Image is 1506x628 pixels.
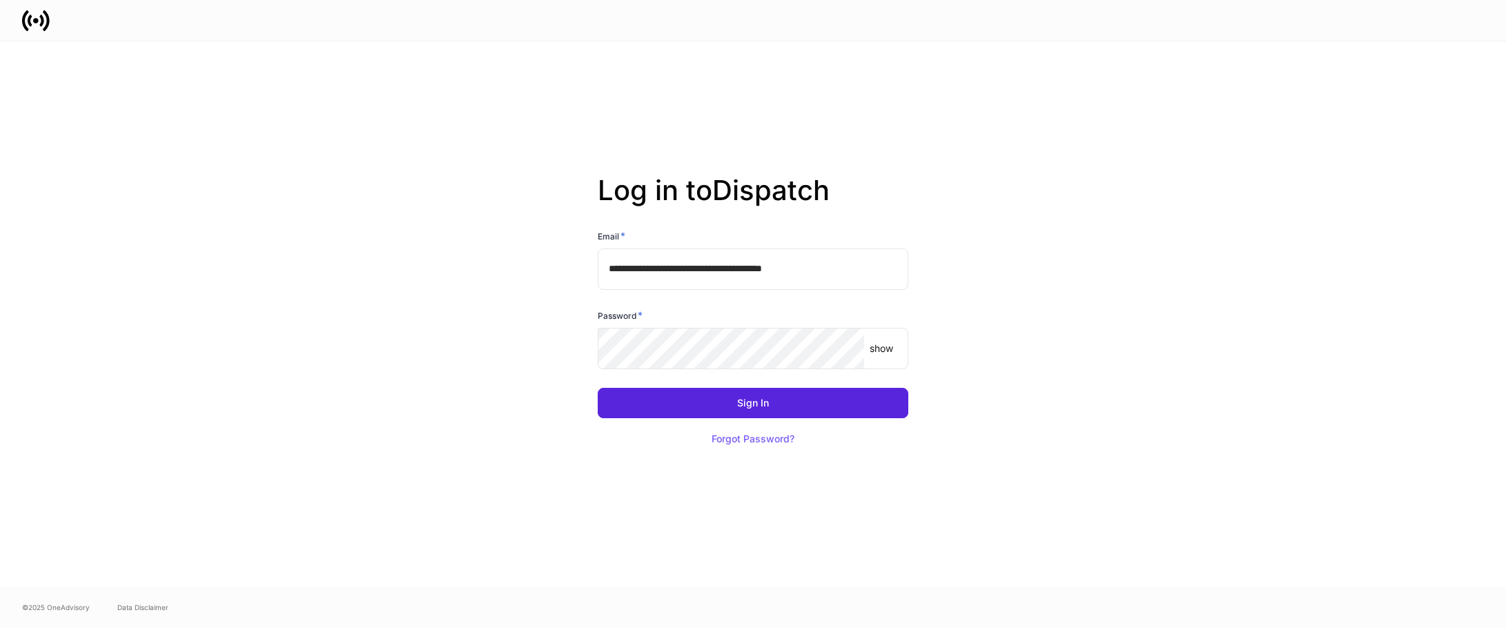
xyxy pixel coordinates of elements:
div: Sign In [737,398,769,408]
p: show [870,342,893,355]
button: Forgot Password? [694,424,812,454]
h6: Password [598,308,643,322]
span: © 2025 OneAdvisory [22,602,90,613]
h6: Email [598,229,625,243]
div: Forgot Password? [712,434,794,444]
button: Sign In [598,388,908,418]
h2: Log in to Dispatch [598,174,908,229]
a: Data Disclaimer [117,602,168,613]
